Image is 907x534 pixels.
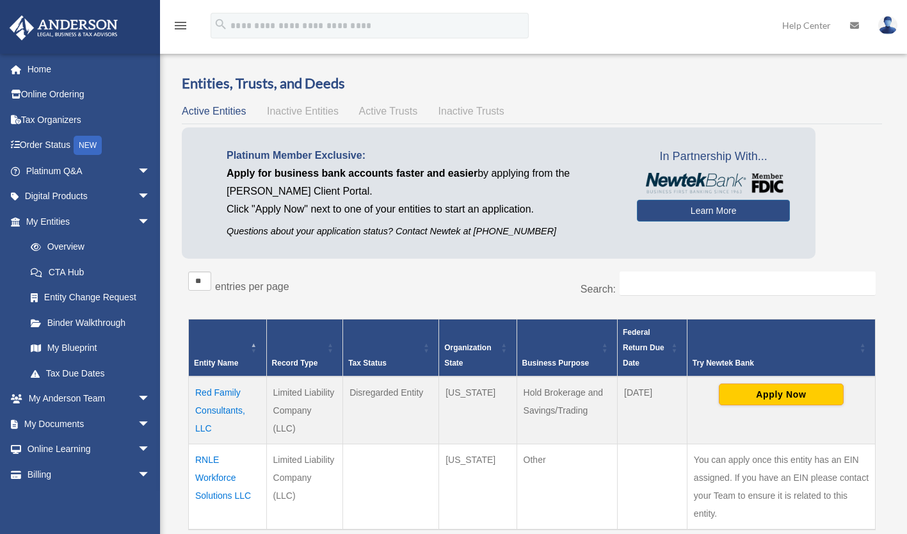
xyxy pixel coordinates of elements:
th: Try Newtek Bank : Activate to sort [687,319,875,376]
td: Other [517,444,617,530]
a: Online Ordering [9,82,170,108]
td: [DATE] [618,376,687,444]
p: Platinum Member Exclusive: [227,147,618,165]
button: Apply Now [719,384,844,405]
span: In Partnership With... [637,147,790,167]
a: Binder Walkthrough [18,310,163,336]
span: arrow_drop_down [138,184,163,210]
a: Billingarrow_drop_down [9,462,170,487]
div: NEW [74,136,102,155]
span: Business Purpose [522,359,590,368]
a: Events Calendar [9,487,170,513]
span: Organization State [444,343,491,368]
img: NewtekBankLogoSM.png [643,173,783,193]
th: Federal Return Due Date: Activate to sort [618,319,687,376]
span: Inactive Trusts [438,106,504,117]
a: My Documentsarrow_drop_down [9,411,170,437]
span: Entity Name [194,359,238,368]
a: My Anderson Teamarrow_drop_down [9,386,170,412]
td: Disregarded Entity [343,376,439,444]
a: Learn More [637,200,790,222]
td: You can apply once this entity has an EIN assigned. If you have an EIN please contact your Team t... [687,444,875,530]
a: Overview [18,234,157,260]
i: search [214,17,228,31]
th: Organization State: Activate to sort [439,319,517,376]
a: Order StatusNEW [9,133,170,159]
p: Questions about your application status? Contact Newtek at [PHONE_NUMBER] [227,223,618,239]
td: [US_STATE] [439,376,517,444]
img: User Pic [878,16,897,35]
div: Try Newtek Bank [693,355,856,371]
span: arrow_drop_down [138,209,163,235]
td: [US_STATE] [439,444,517,530]
p: Click "Apply Now" next to one of your entities to start an application. [227,200,618,218]
a: CTA Hub [18,259,163,285]
span: Apply for business bank accounts faster and easier [227,168,478,179]
h3: Entities, Trusts, and Deeds [182,74,882,93]
th: Tax Status: Activate to sort [343,319,439,376]
th: Business Purpose: Activate to sort [517,319,617,376]
a: menu [173,22,188,33]
td: Red Family Consultants, LLC [189,376,267,444]
label: Search: [581,284,616,295]
td: Limited Liability Company (LLC) [266,444,343,530]
span: Active Trusts [359,106,418,117]
th: Entity Name: Activate to invert sorting [189,319,267,376]
a: Entity Change Request [18,285,163,311]
span: arrow_drop_down [138,462,163,488]
td: Limited Liability Company (LLC) [266,376,343,444]
span: Tax Status [348,359,387,368]
span: Active Entities [182,106,246,117]
span: arrow_drop_down [138,386,163,412]
a: Tax Due Dates [18,360,163,386]
span: arrow_drop_down [138,437,163,463]
a: My Entitiesarrow_drop_down [9,209,163,234]
a: Home [9,56,170,82]
span: arrow_drop_down [138,411,163,437]
span: Record Type [272,359,318,368]
a: Online Learningarrow_drop_down [9,437,170,462]
td: RNLE Workforce Solutions LLC [189,444,267,530]
img: Anderson Advisors Platinum Portal [6,15,122,40]
span: Inactive Entities [267,106,339,117]
i: menu [173,18,188,33]
a: Tax Organizers [9,107,170,133]
span: arrow_drop_down [138,158,163,184]
a: Platinum Q&Aarrow_drop_down [9,158,170,184]
a: Digital Productsarrow_drop_down [9,184,170,209]
th: Record Type: Activate to sort [266,319,343,376]
td: Hold Brokerage and Savings/Trading [517,376,617,444]
label: entries per page [215,281,289,292]
span: Federal Return Due Date [623,328,664,368]
p: by applying from the [PERSON_NAME] Client Portal. [227,165,618,200]
a: My Blueprint [18,336,163,361]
